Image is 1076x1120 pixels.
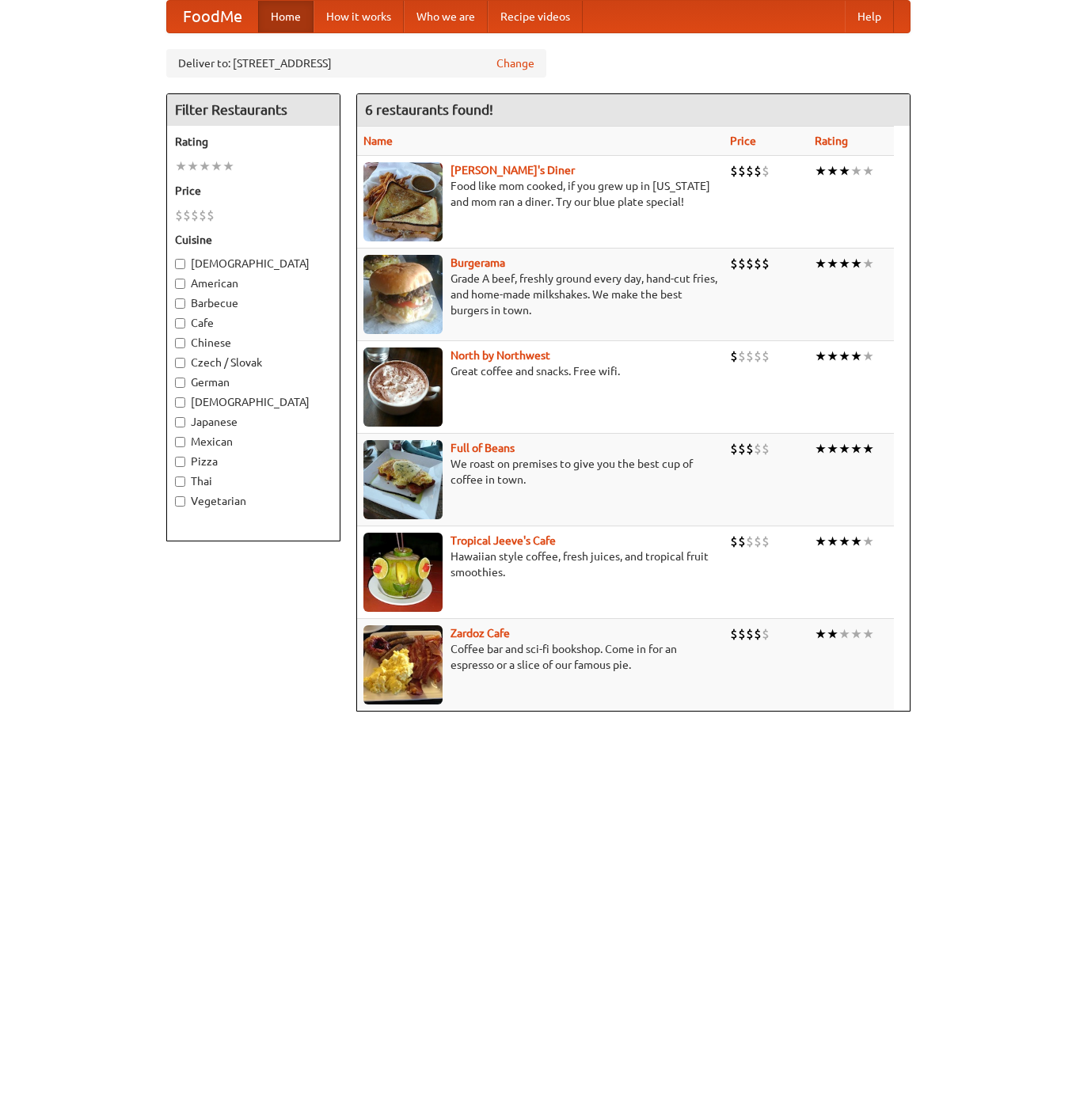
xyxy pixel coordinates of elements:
[175,493,332,509] label: Vegetarian
[175,358,185,368] input: Czech / Slovak
[175,378,185,388] input: German
[730,533,738,550] li: $
[167,1,258,32] a: FoodMe
[746,255,754,272] li: $
[363,363,717,379] p: Great coffee and snacks. Free wifi.
[451,164,575,177] a: [PERSON_NAME]'s Diner
[496,55,534,71] a: Change
[862,625,874,643] li: ★
[762,347,770,365] li: $
[746,625,754,643] li: $
[166,49,546,78] div: Deliver to: [STREET_ADDRESS]
[175,394,332,410] label: [DEMOGRAPHIC_DATA]
[175,259,185,269] input: [DEMOGRAPHIC_DATA]
[175,315,332,331] label: Cafe
[175,355,332,370] label: Czech / Slovak
[730,162,738,180] li: $
[862,255,874,272] li: ★
[363,178,717,210] p: Food like mom cooked, if you grew up in [US_STATE] and mom ran a diner. Try our blue plate special!
[451,627,510,640] a: Zardoz Cafe
[862,347,874,365] li: ★
[827,347,838,365] li: ★
[363,533,443,612] img: jeeves.jpg
[222,158,234,175] li: ★
[175,295,332,311] label: Barbecue
[175,275,332,291] label: American
[175,457,185,467] input: Pizza
[862,440,874,457] li: ★
[738,255,746,272] li: $
[175,232,332,248] h5: Cuisine
[754,440,762,457] li: $
[762,440,770,457] li: $
[827,162,838,180] li: ★
[746,162,754,180] li: $
[363,135,393,147] a: Name
[730,135,756,147] a: Price
[211,158,222,175] li: ★
[746,440,754,457] li: $
[815,255,827,272] li: ★
[838,347,850,365] li: ★
[175,279,185,289] input: American
[451,534,556,547] a: Tropical Jeeve's Cafe
[838,255,850,272] li: ★
[754,347,762,365] li: $
[363,347,443,427] img: north.jpg
[762,533,770,550] li: $
[850,162,862,180] li: ★
[175,318,185,328] input: Cafe
[762,255,770,272] li: $
[199,207,207,224] li: $
[175,454,332,469] label: Pizza
[738,533,746,550] li: $
[258,1,314,32] a: Home
[175,134,332,150] h5: Rating
[815,347,827,365] li: ★
[730,347,738,365] li: $
[175,256,332,271] label: [DEMOGRAPHIC_DATA]
[175,335,332,351] label: Chinese
[754,162,762,180] li: $
[838,162,850,180] li: ★
[488,1,583,32] a: Recipe videos
[183,207,191,224] li: $
[175,473,332,489] label: Thai
[746,347,754,365] li: $
[363,641,717,673] p: Coffee bar and sci-fi bookshop. Come in for an espresso or a slice of our famous pie.
[451,349,550,362] b: North by Northwest
[862,533,874,550] li: ★
[314,1,404,32] a: How it works
[207,207,215,224] li: $
[363,625,443,704] img: zardoz.jpg
[175,414,332,430] label: Japanese
[815,135,848,147] a: Rating
[738,347,746,365] li: $
[850,347,862,365] li: ★
[404,1,488,32] a: Who we are
[738,162,746,180] li: $
[175,417,185,427] input: Japanese
[827,533,838,550] li: ★
[850,255,862,272] li: ★
[838,440,850,457] li: ★
[762,625,770,643] li: $
[175,434,332,450] label: Mexican
[363,255,443,334] img: burgerama.jpg
[762,162,770,180] li: $
[175,397,185,408] input: [DEMOGRAPHIC_DATA]
[850,533,862,550] li: ★
[850,440,862,457] li: ★
[363,162,443,241] img: sallys.jpg
[815,625,827,643] li: ★
[175,158,187,175] li: ★
[754,625,762,643] li: $
[175,496,185,507] input: Vegetarian
[365,102,493,117] ng-pluralize: 6 restaurants found!
[175,207,183,224] li: $
[815,533,827,550] li: ★
[175,298,185,309] input: Barbecue
[838,533,850,550] li: ★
